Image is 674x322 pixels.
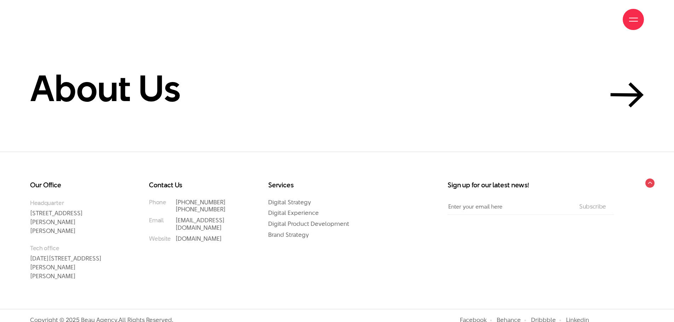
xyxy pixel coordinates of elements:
small: Phone [149,199,166,206]
a: [PHONE_NUMBER] [175,205,226,213]
small: Website [149,235,171,242]
h3: Sign up for our latest news! [448,182,614,189]
a: [EMAIL_ADDRESS][DOMAIN_NAME] [175,216,225,232]
a: [PHONE_NUMBER] [175,198,226,206]
a: Digital Strategy [268,198,311,206]
p: [STREET_ADDRESS][PERSON_NAME][PERSON_NAME] [30,199,121,235]
h2: About Us [30,69,181,107]
a: Brand Strategy [268,230,309,239]
small: Email [149,217,163,224]
h3: Contact Us [149,182,240,189]
small: Tech office [30,244,121,252]
input: Subscribe [577,203,608,210]
small: Headquarter [30,199,121,207]
a: Digital Product Development [268,219,349,228]
input: Enter your email here [448,199,571,215]
p: [DATE][STREET_ADDRESS][PERSON_NAME][PERSON_NAME] [30,244,121,281]
h3: Our Office [30,182,121,189]
a: About Us [30,69,644,107]
a: [DOMAIN_NAME] [175,234,222,243]
h3: Services [268,182,359,189]
a: Digital Experience [268,209,319,217]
